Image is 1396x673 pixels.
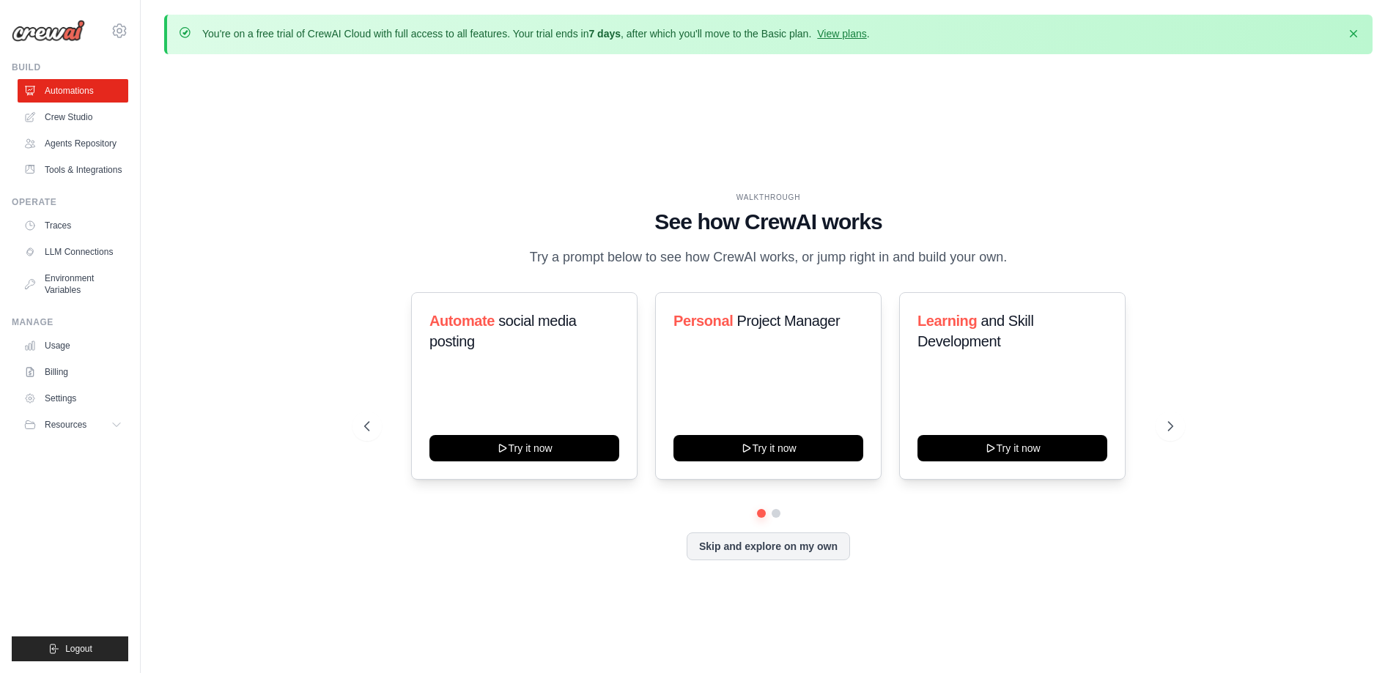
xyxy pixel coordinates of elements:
button: Skip and explore on my own [687,532,850,560]
button: Try it now [429,435,619,461]
a: Billing [18,360,128,384]
span: and Skill Development [917,313,1033,349]
span: Project Manager [736,313,840,329]
a: Settings [18,387,128,410]
a: Traces [18,214,128,237]
a: Tools & Integrations [18,158,128,182]
div: WALKTHROUGH [364,192,1173,203]
p: Try a prompt below to see how CrewAI works, or jump right in and build your own. [522,247,1015,268]
button: Try it now [917,435,1107,461]
div: Manage [12,316,128,328]
h1: See how CrewAI works [364,209,1173,235]
a: Usage [18,334,128,357]
span: Resources [45,419,86,431]
div: Build [12,62,128,73]
span: Logout [65,643,92,655]
a: Agents Repository [18,132,128,155]
span: social media posting [429,313,577,349]
img: Logo [12,20,85,42]
a: Crew Studio [18,105,128,129]
button: Resources [18,413,128,436]
a: Automations [18,79,128,103]
button: Logout [12,636,128,661]
strong: 7 days [588,28,621,40]
span: Learning [917,313,977,329]
div: Operate [12,196,128,208]
span: Automate [429,313,495,329]
a: LLM Connections [18,240,128,264]
span: Personal [673,313,733,329]
a: Environment Variables [18,267,128,302]
a: View plans [817,28,866,40]
button: Try it now [673,435,863,461]
p: You're on a free trial of CrewAI Cloud with full access to all features. Your trial ends in , aft... [202,26,870,41]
